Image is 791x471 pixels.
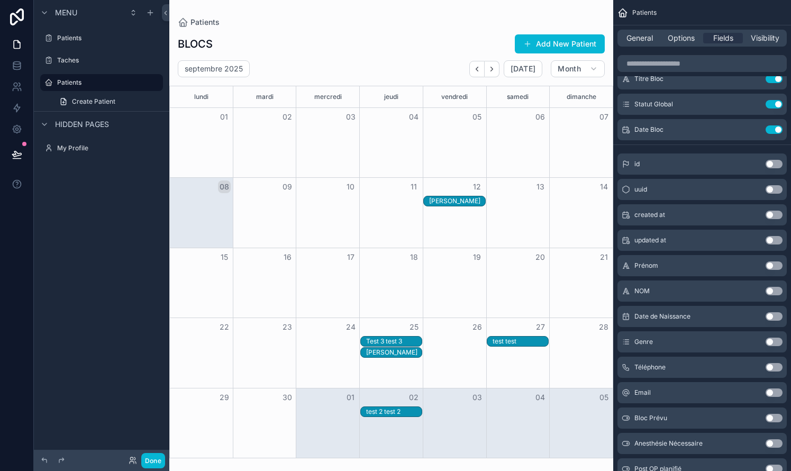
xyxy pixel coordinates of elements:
button: 02 [281,111,294,123]
button: 03 [471,391,484,404]
button: 19 [471,251,484,264]
span: Menu [55,7,77,18]
span: Options [668,33,695,43]
span: Prénom [634,261,658,270]
button: [DATE] [504,60,542,77]
span: Téléphone [634,363,666,372]
button: 30 [281,391,294,404]
span: uuid [634,185,647,194]
div: test test [493,337,549,346]
span: Titre Bloc [634,75,663,83]
a: Patients [40,30,163,47]
span: Statut Global [634,100,673,108]
div: Test 3 test 3 [366,337,422,346]
button: 12 [471,180,484,193]
button: 04 [407,111,420,123]
span: General [626,33,653,43]
button: Add New Patient [515,34,605,53]
label: My Profile [57,144,161,152]
span: Hidden pages [55,119,109,130]
button: 05 [471,111,484,123]
div: Test 3 test 3 [366,337,422,346]
button: 27 [534,321,547,333]
button: 08 [218,180,231,193]
h2: septembre 2025 [185,64,243,74]
div: dimanche [551,86,611,107]
button: 03 [344,111,357,123]
div: vendredi [425,86,485,107]
a: Create Patient [53,93,163,110]
button: 05 [597,391,610,404]
div: Mancisidor Pierre [429,196,485,206]
h1: BLOCS [178,37,213,51]
button: Back [469,61,485,77]
span: Month [558,64,581,74]
span: Date Bloc [634,125,663,134]
button: 11 [407,180,420,193]
a: My Profile [40,140,163,157]
button: 29 [218,391,231,404]
span: Bloc Prévu [634,414,667,422]
button: 18 [407,251,420,264]
button: 22 [218,321,231,333]
div: [PERSON_NAME] [366,348,422,357]
button: 16 [281,251,294,264]
label: Patients [57,78,157,87]
span: Fields [713,33,733,43]
button: 23 [281,321,294,333]
span: Genre [634,338,653,346]
button: 06 [534,111,547,123]
a: Patients [178,17,220,28]
button: Month [551,60,605,77]
button: 25 [407,321,420,333]
button: 02 [407,391,420,404]
button: 26 [471,321,484,333]
span: created at [634,211,665,219]
span: Email [634,388,651,397]
span: NOM [634,287,650,295]
span: id [634,160,640,168]
div: lundi [171,86,231,107]
div: Month View [169,86,613,458]
button: 01 [218,111,231,123]
button: Next [485,61,499,77]
button: 15 [218,251,231,264]
span: Create Patient [72,97,115,106]
span: Patients [632,8,657,17]
span: Visibility [751,33,779,43]
span: Date de Naissance [634,312,690,321]
button: 10 [344,180,357,193]
label: Taches [57,56,161,65]
button: 24 [344,321,357,333]
span: updated at [634,236,666,244]
a: Patients [40,74,163,91]
div: test test [493,337,549,346]
button: 07 [597,111,610,123]
div: mardi [235,86,295,107]
span: [DATE] [511,64,535,74]
button: Done [141,453,165,468]
button: 14 [597,180,610,193]
div: [PERSON_NAME] [429,197,485,205]
label: Patients [57,34,161,42]
button: 21 [597,251,610,264]
button: 28 [597,321,610,333]
div: jeudi [361,86,421,107]
span: Patients [190,17,220,28]
span: Anesthésie Nécessaire [634,439,703,448]
div: test 2 test 2 [366,407,422,416]
button: 13 [534,180,547,193]
div: samedi [488,86,548,107]
button: 09 [281,180,294,193]
a: Taches [40,52,163,69]
div: Gorj Mihai [366,348,422,357]
div: mercredi [298,86,358,107]
button: 04 [534,391,547,404]
button: 17 [344,251,357,264]
button: 20 [534,251,547,264]
button: 01 [344,391,357,404]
